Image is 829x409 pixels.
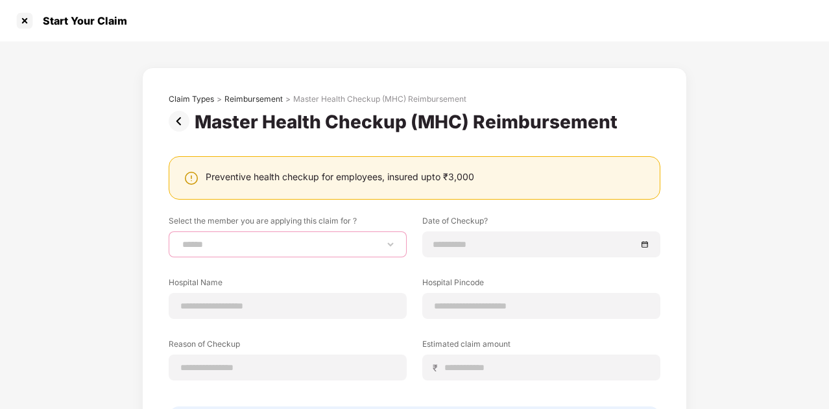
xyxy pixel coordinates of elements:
[422,215,660,231] label: Date of Checkup?
[285,94,291,104] div: >
[422,277,660,293] label: Hospital Pincode
[184,170,199,186] img: svg+xml;base64,PHN2ZyBpZD0iV2FybmluZ18tXzI0eDI0IiBkYXRhLW5hbWU9Ildhcm5pbmcgLSAyNHgyNCIgeG1sbnM9Im...
[217,94,222,104] div: >
[293,94,466,104] div: Master Health Checkup (MHC) Reimbursement
[206,170,474,183] div: Preventive health checkup for employees, insured upto ₹3,000
[169,111,195,132] img: svg+xml;base64,PHN2ZyBpZD0iUHJldi0zMngzMiIgeG1sbnM9Imh0dHA6Ly93d3cudzMub3JnLzIwMDAvc3ZnIiB3aWR0aD...
[195,111,623,133] div: Master Health Checkup (MHC) Reimbursement
[35,14,127,27] div: Start Your Claim
[433,362,443,374] span: ₹
[169,94,214,104] div: Claim Types
[169,215,407,231] label: Select the member you are applying this claim for ?
[169,277,407,293] label: Hospital Name
[422,338,660,355] label: Estimated claim amount
[169,338,407,355] label: Reason of Checkup
[224,94,283,104] div: Reimbursement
